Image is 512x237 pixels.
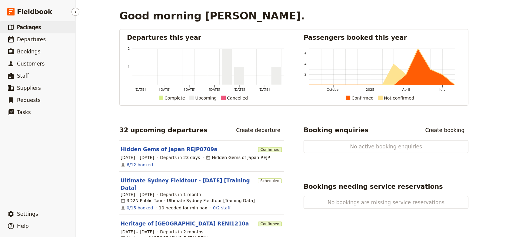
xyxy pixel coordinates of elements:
[366,88,374,92] tspan: 2025
[304,33,461,42] h2: Passengers booked this year
[232,125,284,135] a: Create departure
[17,36,46,42] span: Departures
[402,88,410,92] tspan: April
[160,229,203,235] span: Departs in
[258,88,270,92] tspan: [DATE]
[121,177,255,191] a: Ultimate Sydney Fieldtour - [DATE] [Training Data]
[127,162,153,168] a: View the bookings for this departure
[227,94,248,102] div: Cancelled
[258,178,282,183] span: Scheduled
[304,52,307,56] tspan: 6
[304,126,368,135] h2: Booking enquiries
[128,47,130,51] tspan: 2
[121,191,154,198] span: [DATE] – [DATE]
[323,143,449,150] span: No active booking enquiries
[121,146,218,153] a: Hidden Gems of Japan REJP0709a
[121,229,154,235] span: [DATE] – [DATE]
[17,7,52,16] span: Fieldbook
[209,88,220,92] tspan: [DATE]
[127,205,153,211] a: View the bookings for this departure
[184,88,195,92] tspan: [DATE]
[121,154,154,161] span: [DATE] – [DATE]
[384,94,414,102] div: Not confirmed
[17,61,45,67] span: Customers
[323,199,449,206] span: No bookings are missing service reservations
[195,94,217,102] div: Upcoming
[183,229,203,234] span: 2 months
[304,62,307,66] tspan: 4
[17,211,38,217] span: Settings
[119,126,208,135] h2: 32 upcoming departures
[439,88,445,92] tspan: July
[135,88,146,92] tspan: [DATE]
[160,191,201,198] span: Departs in
[121,220,249,227] a: Heritage of [GEOGRAPHIC_DATA] RENI1210a
[71,8,79,16] button: Hide menu
[17,97,41,103] span: Requests
[17,73,29,79] span: Staff
[17,223,29,229] span: Help
[183,192,201,197] span: 1 month
[258,222,282,226] span: Confirmed
[206,154,270,161] div: Hidden Gems of Japan REJP
[121,198,255,204] div: 3D2N Public Tour - Ultimate Sydney Fieldtour [Training Data]
[421,125,468,135] a: Create booking
[160,154,200,161] span: Departs in
[165,94,185,102] div: Complete
[128,65,130,69] tspan: 1
[17,109,31,115] span: Tasks
[258,147,282,152] span: Confirmed
[183,155,200,160] span: 23 days
[17,85,41,91] span: Suppliers
[351,94,374,102] div: Confirmed
[304,182,443,191] h2: Bookings needing service reservations
[119,10,305,22] h1: Good morning [PERSON_NAME].
[127,33,284,42] h2: Departures this year
[213,205,231,211] a: 0/2 staff
[159,205,207,211] div: 10 needed for min pax
[304,73,307,76] tspan: 2
[327,88,340,92] tspan: October
[17,49,40,55] span: Bookings
[17,24,41,30] span: Packages
[234,88,245,92] tspan: [DATE]
[159,88,171,92] tspan: [DATE]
